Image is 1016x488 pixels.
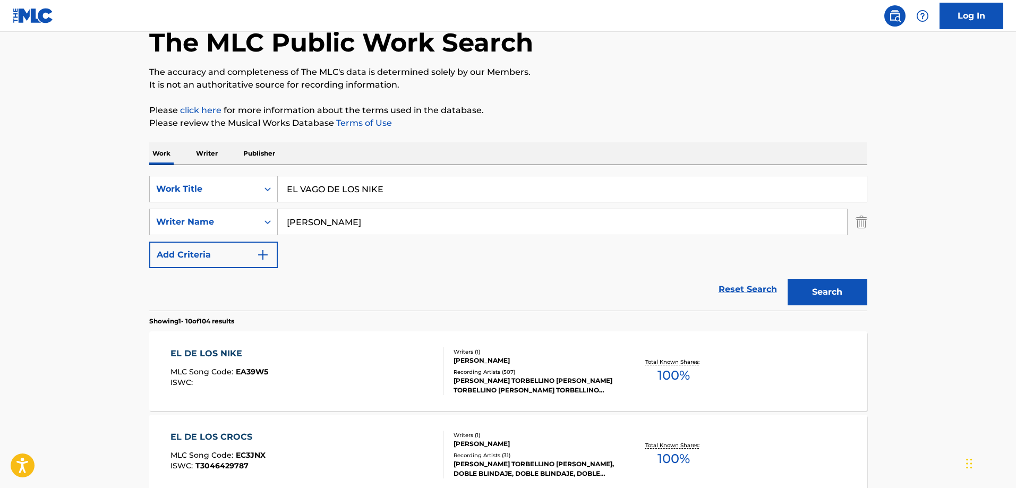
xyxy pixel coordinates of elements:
[170,367,236,376] span: MLC Song Code :
[156,216,252,228] div: Writer Name
[889,10,901,22] img: search
[257,249,269,261] img: 9d2ae6d4665cec9f34b9.svg
[454,451,614,459] div: Recording Artists ( 31 )
[658,449,690,468] span: 100 %
[170,347,268,360] div: EL DE LOS NIKE
[788,279,867,305] button: Search
[454,439,614,449] div: [PERSON_NAME]
[454,431,614,439] div: Writers ( 1 )
[856,209,867,235] img: Delete Criterion
[149,242,278,268] button: Add Criteria
[884,5,906,27] a: Public Search
[195,461,249,470] span: T3046429787
[645,358,702,366] p: Total Known Shares:
[334,118,392,128] a: Terms of Use
[912,5,933,27] div: Help
[940,3,1003,29] a: Log In
[149,331,867,411] a: EL DE LOS NIKEMLC Song Code:EA39W5ISWC:Writers (1)[PERSON_NAME]Recording Artists (507)[PERSON_NAM...
[180,105,221,115] a: click here
[170,450,236,460] span: MLC Song Code :
[170,461,195,470] span: ISWC :
[170,431,266,443] div: EL DE LOS CROCS
[149,27,533,58] h1: The MLC Public Work Search
[454,368,614,376] div: Recording Artists ( 507 )
[454,459,614,478] div: [PERSON_NAME] TORBELLINO [PERSON_NAME], DOBLE BLINDAJE, DOBLE BLINDAJE, DOBLE BLINDAJE
[149,66,867,79] p: The accuracy and completeness of The MLC's data is determined solely by our Members.
[454,348,614,356] div: Writers ( 1 )
[658,366,690,385] span: 100 %
[645,441,702,449] p: Total Known Shares:
[916,10,929,22] img: help
[236,367,268,376] span: EA39W5
[149,176,867,311] form: Search Form
[149,79,867,91] p: It is not an authoritative source for recording information.
[454,376,614,395] div: [PERSON_NAME] TORBELLINO [PERSON_NAME] TORBELLINO [PERSON_NAME] TORBELLINO [PERSON_NAME] TORBELLI...
[13,8,54,23] img: MLC Logo
[149,104,867,117] p: Please for more information about the terms used in the database.
[149,117,867,130] p: Please review the Musical Works Database
[170,378,195,387] span: ISWC :
[454,356,614,365] div: [PERSON_NAME]
[966,448,972,480] div: Drag
[149,142,174,165] p: Work
[156,183,252,195] div: Work Title
[963,437,1016,488] iframe: Chat Widget
[193,142,221,165] p: Writer
[713,278,782,301] a: Reset Search
[149,316,234,326] p: Showing 1 - 10 of 104 results
[236,450,266,460] span: EC3JNX
[240,142,278,165] p: Publisher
